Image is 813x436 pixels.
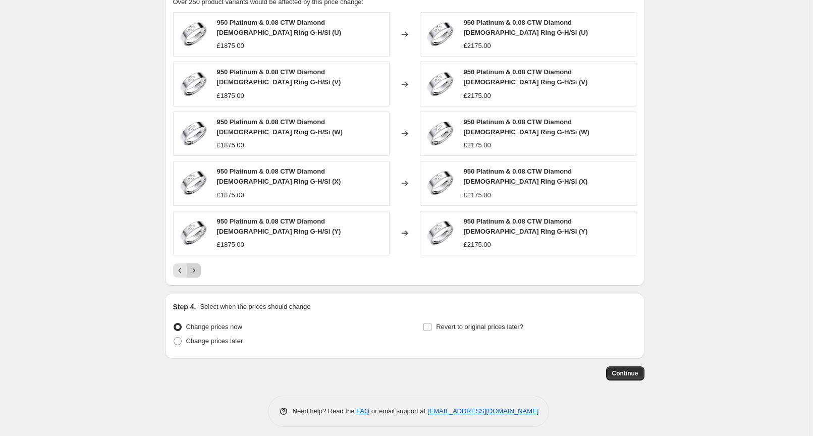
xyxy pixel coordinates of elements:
[425,19,456,49] img: PlatGentsdiRingHO_80x.jpg
[173,263,201,278] nav: Pagination
[217,19,342,36] span: 950 Platinum & 0.08 CTW Diamond [DEMOGRAPHIC_DATA] Ring G-H/Si (U)
[464,140,491,150] div: £2175.00
[200,302,310,312] p: Select when the prices should change
[217,168,341,185] span: 950 Platinum & 0.08 CTW Diamond [DEMOGRAPHIC_DATA] Ring G-H/Si (X)
[464,91,491,101] div: £2175.00
[217,68,341,86] span: 950 Platinum & 0.08 CTW Diamond [DEMOGRAPHIC_DATA] Ring G-H/Si (V)
[179,69,209,99] img: PlatGentsdiRingHO_80x.jpg
[464,118,589,136] span: 950 Platinum & 0.08 CTW Diamond [DEMOGRAPHIC_DATA] Ring G-H/Si (W)
[217,140,244,150] div: £1875.00
[179,218,209,248] img: PlatGentsdiRingHO_80x.jpg
[173,302,196,312] h2: Step 4.
[179,119,209,149] img: PlatGentsdiRingHO_80x.jpg
[464,217,588,235] span: 950 Platinum & 0.08 CTW Diamond [DEMOGRAPHIC_DATA] Ring G-H/Si (Y)
[425,218,456,248] img: PlatGentsdiRingHO_80x.jpg
[217,217,341,235] span: 950 Platinum & 0.08 CTW Diamond [DEMOGRAPHIC_DATA] Ring G-H/Si (Y)
[369,407,427,415] span: or email support at
[217,190,244,200] div: £1875.00
[217,240,244,250] div: £1875.00
[356,407,369,415] a: FAQ
[186,337,243,345] span: Change prices later
[464,240,491,250] div: £2175.00
[425,69,456,99] img: PlatGentsdiRingHO_80x.jpg
[464,168,588,185] span: 950 Platinum & 0.08 CTW Diamond [DEMOGRAPHIC_DATA] Ring G-H/Si (X)
[612,369,638,377] span: Continue
[436,323,523,331] span: Revert to original prices later?
[606,366,644,380] button: Continue
[173,263,187,278] button: Previous
[187,263,201,278] button: Next
[464,41,491,51] div: £2175.00
[427,407,538,415] a: [EMAIL_ADDRESS][DOMAIN_NAME]
[217,41,244,51] div: £1875.00
[425,168,456,198] img: PlatGentsdiRingHO_80x.jpg
[186,323,242,331] span: Change prices now
[464,68,588,86] span: 950 Platinum & 0.08 CTW Diamond [DEMOGRAPHIC_DATA] Ring G-H/Si (V)
[293,407,357,415] span: Need help? Read the
[179,168,209,198] img: PlatGentsdiRingHO_80x.jpg
[464,190,491,200] div: £2175.00
[425,119,456,149] img: PlatGentsdiRingHO_80x.jpg
[217,118,343,136] span: 950 Platinum & 0.08 CTW Diamond [DEMOGRAPHIC_DATA] Ring G-H/Si (W)
[464,19,588,36] span: 950 Platinum & 0.08 CTW Diamond [DEMOGRAPHIC_DATA] Ring G-H/Si (U)
[179,19,209,49] img: PlatGentsdiRingHO_80x.jpg
[217,91,244,101] div: £1875.00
